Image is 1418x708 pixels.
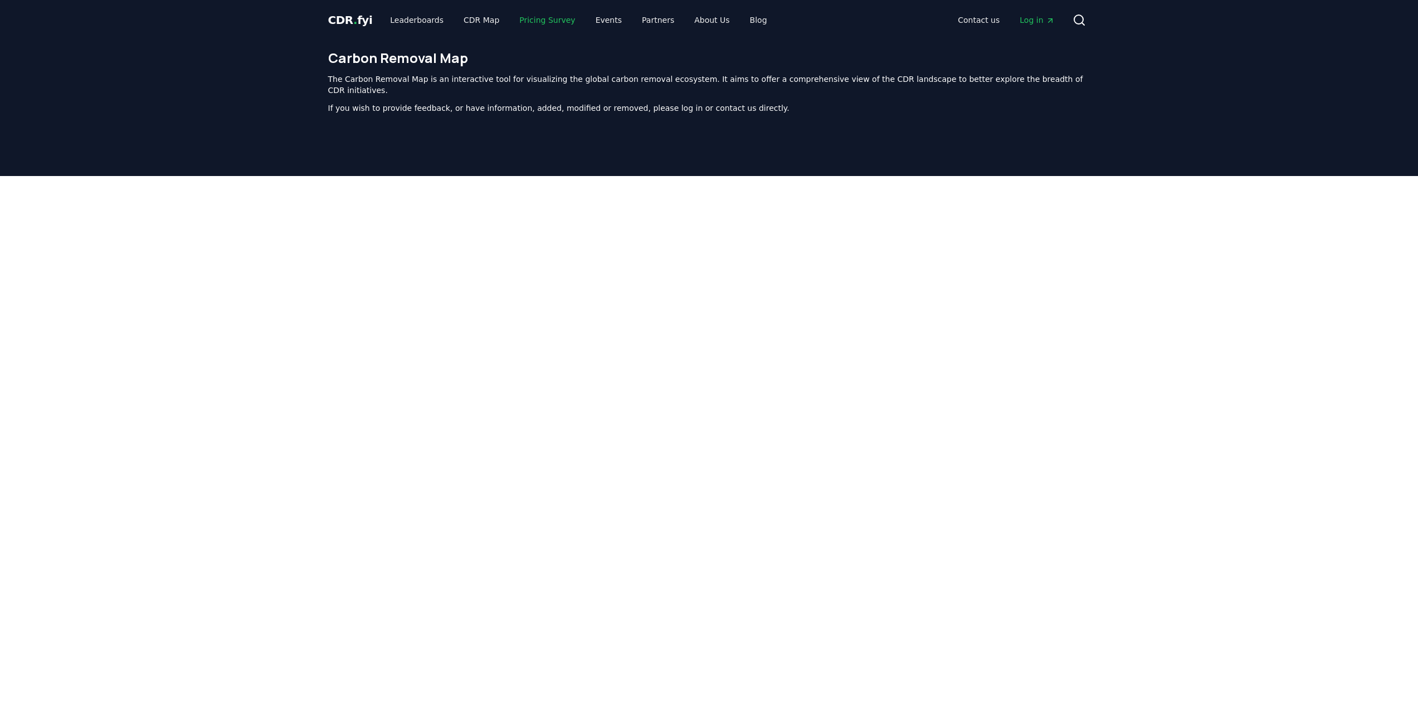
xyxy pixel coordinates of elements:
[353,13,357,27] span: .
[328,102,1090,114] p: If you wish to provide feedback, or have information, added, modified or removed, please log in o...
[455,10,508,30] a: CDR Map
[328,12,373,28] a: CDR.fyi
[1011,10,1063,30] a: Log in
[510,10,584,30] a: Pricing Survey
[381,10,776,30] nav: Main
[1020,14,1054,26] span: Log in
[328,13,373,27] span: CDR fyi
[328,74,1090,96] p: The Carbon Removal Map is an interactive tool for visualizing the global carbon removal ecosystem...
[949,10,1008,30] a: Contact us
[949,10,1063,30] nav: Main
[328,49,1090,67] h1: Carbon Removal Map
[633,10,683,30] a: Partners
[381,10,452,30] a: Leaderboards
[741,10,776,30] a: Blog
[587,10,631,30] a: Events
[685,10,738,30] a: About Us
